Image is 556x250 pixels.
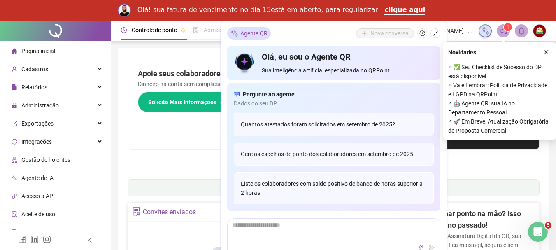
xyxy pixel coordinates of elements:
[545,222,551,229] span: 5
[481,26,490,35] img: sparkle-icon.fc2bf0ac1784a2077858766a79e2daf3.svg
[138,68,324,79] h2: Apoie seus colaboradores sem custo!
[448,99,551,117] span: ⚬ 🤖 Agente QR: sua IA no Departamento Pessoal
[21,84,47,91] span: Relatórios
[528,222,548,242] iframe: Intercom live chat
[12,48,17,54] span: home
[234,143,434,166] div: Gere os espelhos de ponto dos colaboradores em setembro de 2025.
[230,29,239,38] img: sparkle-icon.fc2bf0ac1784a2077858766a79e2daf3.svg
[21,211,55,217] span: Aceite de uso
[21,48,55,54] span: Página inicial
[12,211,17,217] span: audit
[243,90,295,99] span: Pergunte ao agente
[12,193,17,199] span: api
[12,66,17,72] span: user-add
[21,193,55,199] span: Acesso à API
[234,51,256,75] img: icon
[448,48,478,57] span: Novidades !
[12,229,17,235] span: solution
[132,207,141,216] span: solution
[234,99,434,108] span: Dados do seu DP
[143,205,196,219] div: Convites enviados
[181,28,186,33] span: pushpin
[262,51,433,63] h4: Olá, eu sou o Agente QR
[138,92,236,112] button: Solicite Mais Informações
[21,175,54,181] span: Agente de IA
[227,27,271,40] div: Agente QR
[433,30,438,36] span: shrink
[234,90,240,99] span: read
[118,4,131,17] img: Profile image for Rodolfo
[384,6,425,15] a: clique aqui
[21,229,65,236] span: Atestado técnico
[193,27,199,33] span: file-done
[21,66,48,72] span: Cadastros
[21,102,59,109] span: Administração
[356,28,414,38] button: Nova conversa
[148,98,216,107] span: Solicite Mais Informações
[430,208,534,231] h2: Assinar ponto na mão? Isso ficou no passado!
[448,117,551,135] span: ⚬ 🚀 Em Breve, Atualização Obrigatória de Proposta Comercial
[21,157,70,163] span: Gestão de holerites
[234,113,434,136] div: Quantos atestados foram solicitados em setembro de 2025?
[132,27,177,33] span: Controle de ponto
[12,139,17,145] span: sync
[543,49,549,55] span: close
[12,121,17,126] span: export
[138,79,324,89] p: Dinheiro na conta sem complicação.
[448,81,551,99] span: ⚬ Vale Lembrar: Política de Privacidade e LGPD na QRPoint
[43,235,51,243] span: instagram
[448,63,551,81] span: ⚬ ✅ Seu Checklist de Sucesso do DP está disponível
[137,6,378,14] div: Olá! sua fatura de vencimento no dia 15está em aberto, para regularizar
[30,235,39,243] span: linkedin
[533,25,546,37] img: 54981
[518,27,525,35] span: bell
[21,120,54,127] span: Exportações
[12,84,17,90] span: file
[12,103,17,108] span: lock
[500,27,507,35] span: notification
[220,99,226,105] span: arrow-right
[204,27,246,33] span: Admissão digital
[504,23,512,31] sup: 1
[262,66,433,75] span: Sua inteligência artificial especializada no QRPoint.
[87,237,93,243] span: left
[234,172,434,204] div: Liste os colaboradores com saldo positivo de banco de horas superior a 2 horas.
[121,27,127,33] span: clock-circle
[12,157,17,163] span: apartment
[21,138,52,145] span: Integrações
[419,30,425,36] span: history
[18,235,26,243] span: facebook
[507,24,509,30] span: 1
